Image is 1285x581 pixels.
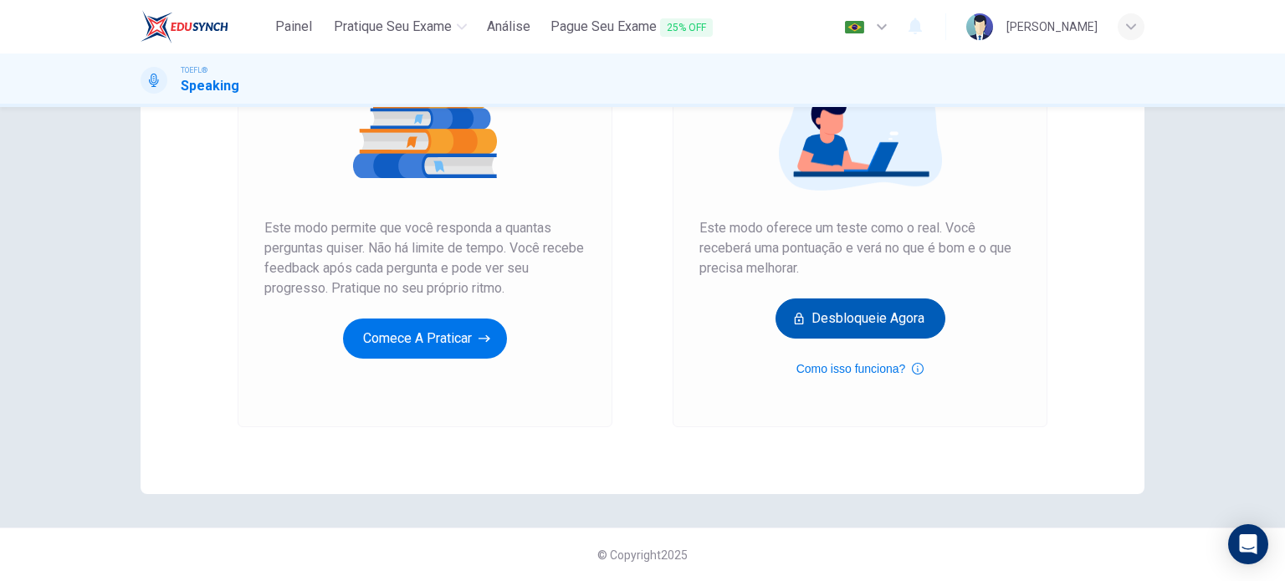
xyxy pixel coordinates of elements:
[141,10,267,43] a: EduSynch logo
[1228,524,1268,564] div: Open Intercom Messenger
[267,12,320,43] a: Painel
[699,218,1021,278] span: Este modo oferece um teste como o real. Você receberá uma pontuação e verá no que é bom e o que p...
[660,18,713,37] span: 25% OFF
[966,13,993,40] img: Profile picture
[487,17,530,37] span: Análise
[181,76,239,96] h1: Speaking
[334,17,452,37] span: Pratique seu exame
[264,218,586,298] span: Este modo permite que você responda a quantas perguntas quiser. Não há limite de tempo. Você rece...
[776,298,945,339] button: Desbloqueie agora
[796,359,924,379] button: Como isso funciona?
[343,319,507,359] button: Comece a praticar
[141,10,228,43] img: EduSynch logo
[275,17,312,37] span: Painel
[267,12,320,42] button: Painel
[550,17,713,38] span: Pague Seu Exame
[1006,17,1098,37] div: [PERSON_NAME]
[480,12,537,43] a: Análise
[480,12,537,42] button: Análise
[597,548,688,562] span: © Copyright 2025
[327,12,474,42] button: Pratique seu exame
[181,64,207,76] span: TOEFL®
[544,12,719,43] button: Pague Seu Exame25% OFF
[844,21,865,33] img: pt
